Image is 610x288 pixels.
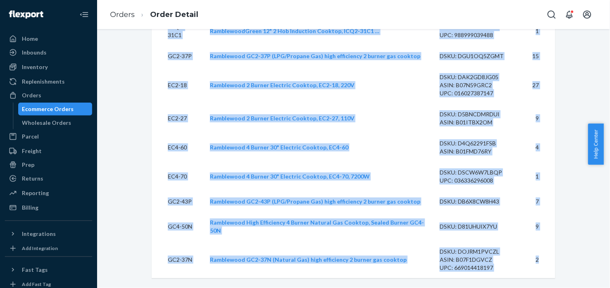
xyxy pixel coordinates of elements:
td: EC2-27 [152,104,203,133]
td: GC2-37P [152,46,203,67]
div: DSKU: DSCW6W7LBQP [440,168,516,177]
div: Wholesale Orders [22,119,72,127]
a: Ecommerce Orders [18,103,93,116]
td: EC4-60 [152,133,203,162]
div: Add Integration [22,245,58,252]
div: Parcel [22,132,39,141]
button: Fast Tags [5,263,92,276]
a: Ramblewood 4 Burner 30" Electric Cooktop, EC4-70, 7200W [210,173,370,180]
td: GC2-43P [152,191,203,212]
div: Replenishments [22,78,65,86]
a: Parcel [5,130,92,143]
td: GC4-50N [152,212,203,241]
a: Freight [5,145,92,158]
a: Ramblewood 2 Burner Electric Cooktop, EC2-27, 110V [210,115,354,122]
div: DSKU: D4Q62291FSB [440,139,516,147]
div: DSKU: DOJRM1PVCZL [440,248,516,256]
a: Billing [5,201,92,214]
div: UPC: 669014418197 [440,264,516,272]
div: Home [22,35,38,43]
a: Wholesale Orders [18,116,93,129]
a: RamblewoodGreen 12" 2 Hob Induction Cooktop, ICQ2-31C1 … [210,27,379,34]
td: 9 [522,104,555,133]
a: Ramblewood High Efficiency 4 Burner Natural Gas Cooktop, Sealed Burner GC4-50N [210,219,424,234]
div: Billing [22,204,38,212]
td: EC4-70 [152,162,203,191]
a: Ramblewood GC2-43P (LPG/Propane Gas) high efficiency 2 burner gas cooktop [210,198,420,205]
div: ASIN: B07F1DGVCZ [440,256,516,264]
td: 2 [522,241,555,278]
div: DSKU: DGU1OQ5ZGMT [440,52,516,60]
div: ASIN: B07N59GRC2 [440,81,516,89]
a: Ramblewood GC2-37P (LPG/Propane Gas) high efficiency 2 burner gas cooktop [210,53,420,59]
img: Flexport logo [9,11,43,19]
a: Inventory [5,61,92,74]
button: Open Search Box [544,6,560,23]
a: Prep [5,158,92,171]
div: Orders [22,91,41,99]
td: ICQ2-31C1 [152,17,203,46]
a: Returns [5,172,92,185]
div: ASIN: B01ITBX2OM [440,118,516,126]
div: Fast Tags [22,266,48,274]
a: Ramblewood GC2-37N (Natural Gas) high efficiency 2 burner gas cooktop [210,256,407,263]
td: 7 [522,191,555,212]
div: DSKU: D81UHUIX7YU [440,223,516,231]
div: DSKU: D5BNCDMRDUI [440,110,516,118]
td: GC2-37N [152,241,203,278]
div: Prep [22,161,34,169]
a: Ramblewood 4 Burner 30" Electric Cooktop, EC4-60 [210,144,348,151]
td: 1 [522,17,555,46]
div: Reporting [22,189,49,197]
a: Add Integration [5,244,92,253]
button: Close Navigation [76,6,92,23]
td: 1 [522,162,555,191]
ol: breadcrumbs [104,3,205,27]
a: Reporting [5,187,92,200]
div: Inbounds [22,48,47,57]
a: Order Detail [150,10,198,19]
a: Orders [5,89,92,102]
a: Inbounds [5,46,92,59]
button: Integrations [5,227,92,240]
button: Open account menu [579,6,595,23]
div: Inventory [22,63,48,71]
td: 27 [522,67,555,104]
a: Replenishments [5,75,92,88]
div: ASIN: B01FMD76RY [440,147,516,156]
button: Open notifications [561,6,578,23]
div: DSKU: DAK2GD8JG05 [440,73,516,81]
td: EC2-18 [152,67,203,104]
td: 9 [522,212,555,241]
div: UPC: 016027387147 [440,89,516,97]
div: UPC: 036336296008 [440,177,516,185]
button: Help Center [588,124,604,165]
div: Returns [22,174,43,183]
a: Orders [110,10,135,19]
div: Add Fast Tag [22,281,51,288]
div: UPC: 988999039488 [440,31,516,39]
td: 4 [522,133,555,162]
div: Freight [22,147,42,155]
div: DSKU: DB6X8CW8H43 [440,198,516,206]
a: Home [5,32,92,45]
div: Ecommerce Orders [22,105,74,113]
div: Integrations [22,230,56,238]
td: 15 [522,46,555,67]
a: Ramblewood 2 Burner Electric Cooktop, EC2-18, 220V [210,82,354,88]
